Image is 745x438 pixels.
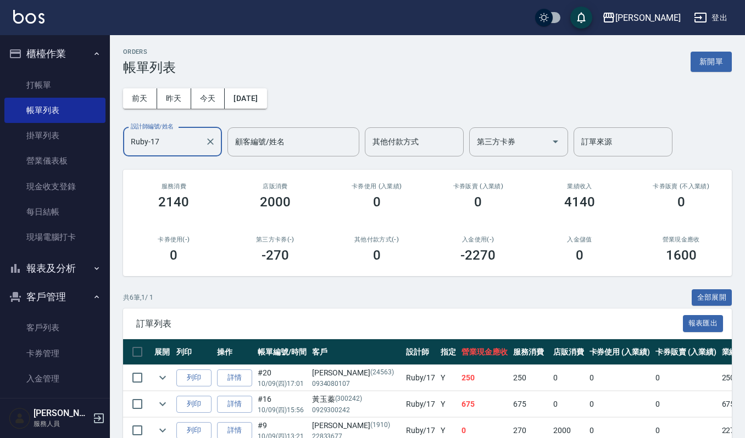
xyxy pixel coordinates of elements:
button: 客戶管理 [4,283,105,311]
th: 服務消費 [510,339,551,365]
td: 0 [551,391,587,417]
button: 報表匯出 [683,315,724,332]
h3: 帳單列表 [123,60,176,75]
a: 現金收支登錄 [4,174,105,199]
button: expand row [154,396,171,412]
button: Open [547,133,564,150]
td: Ruby /17 [403,365,438,391]
td: #20 [255,365,309,391]
button: [DATE] [225,88,266,109]
h2: 卡券使用 (入業績) [339,183,414,190]
button: 新開單 [691,52,732,72]
a: 入金管理 [4,366,105,391]
td: Y [438,365,459,391]
h3: -2270 [460,248,496,263]
th: 操作 [214,339,255,365]
td: Ruby /17 [403,391,438,417]
button: 今天 [191,88,225,109]
button: save [570,7,592,29]
button: Clear [203,134,218,149]
h3: 服務消費 [136,183,212,190]
h2: 卡券販賣 (不入業績) [643,183,719,190]
div: [PERSON_NAME] [312,420,401,431]
img: Logo [13,10,45,24]
div: 黃玉蓁 [312,394,401,405]
h2: 其他付款方式(-) [339,236,414,243]
button: 列印 [176,369,212,386]
a: 打帳單 [4,72,105,98]
button: 前天 [123,88,157,109]
h3: 0 [373,248,381,263]
p: (24563) [370,367,394,379]
h2: ORDERS [123,48,176,55]
a: 每日結帳 [4,199,105,224]
th: 指定 [438,339,459,365]
a: 掛單列表 [4,123,105,148]
h3: 2000 [260,194,291,210]
span: 訂單列表 [136,318,683,329]
h2: 業績收入 [542,183,618,190]
h3: 0 [576,248,583,263]
h3: 2140 [158,194,189,210]
th: 店販消費 [551,339,587,365]
p: 10/09 (四) 15:56 [258,405,307,415]
th: 設計師 [403,339,438,365]
a: 客戶列表 [4,315,105,340]
h3: 1600 [666,248,697,263]
th: 營業現金應收 [459,339,510,365]
td: 250 [510,365,551,391]
p: (300242) [335,394,363,405]
h3: 0 [474,194,482,210]
td: 250 [459,365,510,391]
div: [PERSON_NAME] [312,367,401,379]
h2: 入金使用(-) [441,236,516,243]
td: #16 [255,391,309,417]
th: 卡券使用 (入業績) [587,339,653,365]
a: 報表匯出 [683,318,724,328]
th: 列印 [174,339,214,365]
a: 詳情 [217,369,252,386]
h2: 第三方卡券(-) [238,236,313,243]
h2: 卡券販賣 (入業績) [441,183,516,190]
h2: 入金儲值 [542,236,618,243]
div: [PERSON_NAME] [615,11,681,25]
button: 列印 [176,396,212,413]
h3: -270 [262,248,289,263]
p: 0934080107 [312,379,401,389]
td: 0 [551,365,587,391]
a: 現場電腦打卡 [4,224,105,250]
label: 設計師編號/姓名 [131,122,174,131]
h3: 4140 [564,194,595,210]
a: 卡券管理 [4,341,105,366]
td: Y [438,391,459,417]
th: 卡券販賣 (入業績) [653,339,719,365]
td: 0 [587,365,653,391]
h5: [PERSON_NAME] [34,408,90,419]
p: 10/09 (四) 17:01 [258,379,307,389]
td: 0 [653,391,719,417]
td: 0 [653,365,719,391]
td: 675 [510,391,551,417]
th: 展開 [152,339,174,365]
h3: 0 [170,248,177,263]
p: (1910) [370,420,390,431]
h2: 卡券使用(-) [136,236,212,243]
td: 675 [459,391,510,417]
a: 營業儀表板 [4,148,105,173]
a: 新開單 [691,56,732,66]
a: 詳情 [217,396,252,413]
button: expand row [154,369,171,386]
td: 0 [587,391,653,417]
button: 報表及分析 [4,254,105,283]
img: Person [9,407,31,429]
h2: 營業現金應收 [643,236,719,243]
a: 帳單列表 [4,98,105,123]
p: 0929300242 [312,405,401,415]
button: 登出 [690,8,732,28]
button: 全部展開 [692,289,732,306]
button: [PERSON_NAME] [598,7,685,29]
button: 櫃檯作業 [4,40,105,68]
button: 昨天 [157,88,191,109]
h2: 店販消費 [238,183,313,190]
h3: 0 [677,194,685,210]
